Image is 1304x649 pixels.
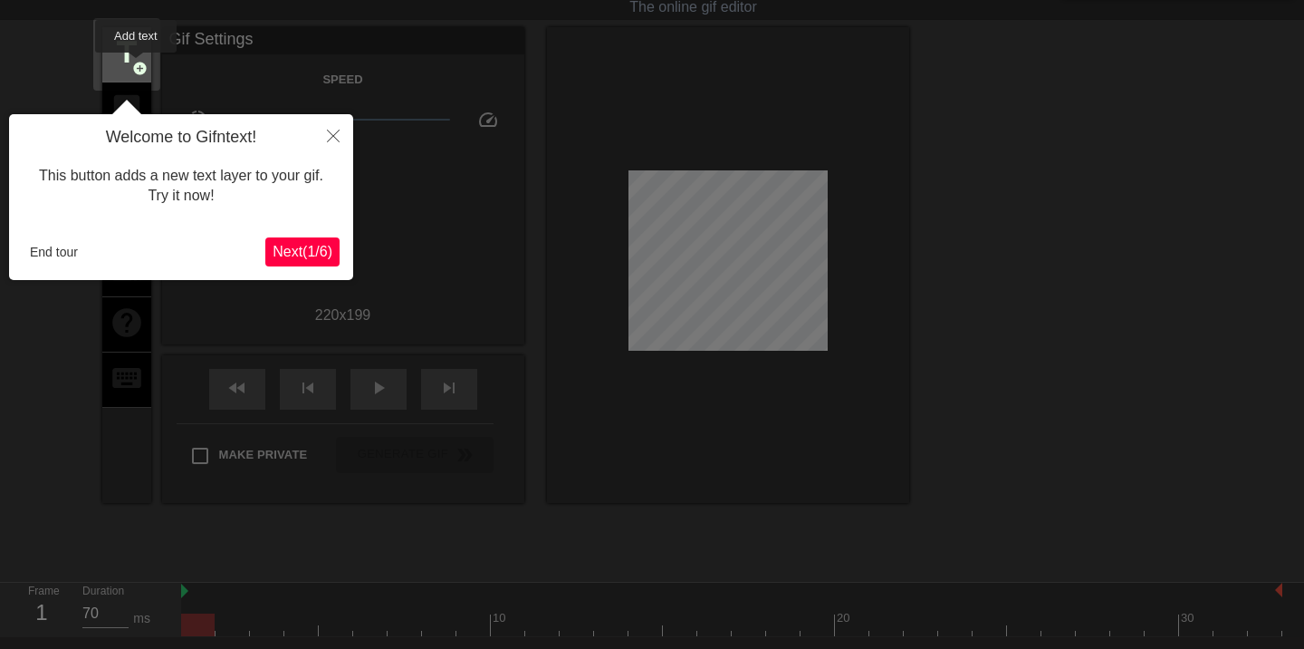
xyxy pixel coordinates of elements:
div: 220 x 199 [162,305,524,326]
span: play_arrow [368,377,389,399]
div: 20 [837,609,853,627]
button: Close [313,114,353,156]
span: fast_rewind [226,377,248,399]
span: title [110,35,144,70]
label: Duration [82,586,124,597]
div: Gif Settings [162,27,524,54]
div: 1 [28,596,55,629]
img: bound-end.png [1275,583,1282,597]
div: 30 [1181,609,1197,627]
button: End tour [23,238,85,266]
div: Frame [14,583,69,635]
div: This button adds a new text layer to your gif. Try it now! [23,148,340,225]
div: 10 [493,609,509,627]
div: ms [133,609,150,628]
h4: Welcome to Gifntext! [23,128,340,148]
label: Speed [322,71,362,89]
span: skip_next [438,377,460,399]
span: skip_previous [297,377,319,399]
span: speed [477,109,499,131]
span: Make Private [219,446,308,464]
span: add_circle [132,61,148,76]
button: Next [265,237,340,266]
span: Next ( 1 / 6 ) [273,244,332,259]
